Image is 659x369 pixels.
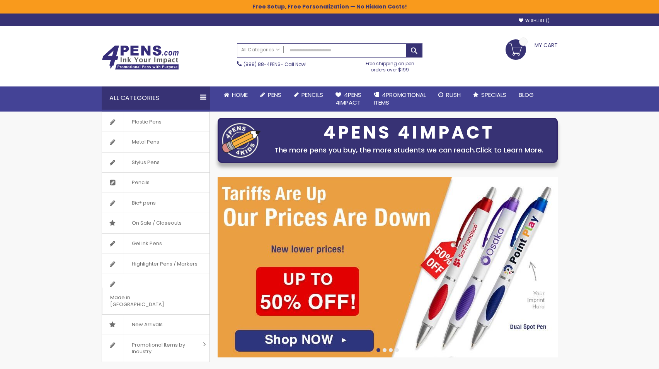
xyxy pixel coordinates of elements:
[124,234,170,254] span: Gel Ink Pens
[432,86,467,103] a: Rush
[264,125,553,141] div: 4PENS 4IMPACT
[124,335,200,362] span: Promotional Items by Industry
[301,91,323,99] span: Pencils
[288,86,329,103] a: Pencils
[481,91,506,99] span: Specials
[237,44,284,56] a: All Categories
[102,288,190,314] span: Made in [GEOGRAPHIC_DATA]
[102,86,210,110] div: All Categories
[446,91,461,99] span: Rush
[102,193,209,213] a: Bic® pens
[519,91,534,99] span: Blog
[467,86,513,103] a: Specials
[102,234,209,254] a: Gel Ink Pens
[102,254,209,274] a: Highlighter Pens / Markers
[241,47,280,53] span: All Categories
[102,213,209,233] a: On Sale / Closeouts
[124,315,170,335] span: New Arrivals
[254,86,288,103] a: Pens
[475,145,543,155] a: Click to Learn More.
[102,173,209,193] a: Pencils
[358,58,422,73] div: Free shipping on pen orders over $199
[222,123,261,158] img: four_pen_logo.png
[244,61,307,68] span: - Call Now!
[232,91,248,99] span: Home
[519,18,550,24] a: Wishlist
[374,91,426,107] span: 4PROMOTIONAL ITEMS
[124,152,167,173] span: Stylus Pens
[513,86,540,103] a: Blog
[264,145,553,156] div: The more pens you buy, the more students we can reach.
[102,335,209,362] a: Promotional Items by Industry
[268,91,281,99] span: Pens
[102,112,209,132] a: Plastic Pens
[124,112,169,132] span: Plastic Pens
[124,213,189,233] span: On Sale / Closeouts
[329,86,368,112] a: 4Pens4impact
[102,315,209,335] a: New Arrivals
[124,193,163,213] span: Bic® pens
[124,173,157,193] span: Pencils
[335,91,361,107] span: 4Pens 4impact
[368,86,432,112] a: 4PROMOTIONALITEMS
[102,152,209,173] a: Stylus Pens
[102,45,179,70] img: 4Pens Custom Pens and Promotional Products
[102,132,209,152] a: Metal Pens
[218,86,254,103] a: Home
[124,254,205,274] span: Highlighter Pens / Markers
[244,61,281,68] a: (888) 88-4PENS
[102,274,209,314] a: Made in [GEOGRAPHIC_DATA]
[218,177,558,357] img: /cheap-promotional-products.html
[124,132,167,152] span: Metal Pens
